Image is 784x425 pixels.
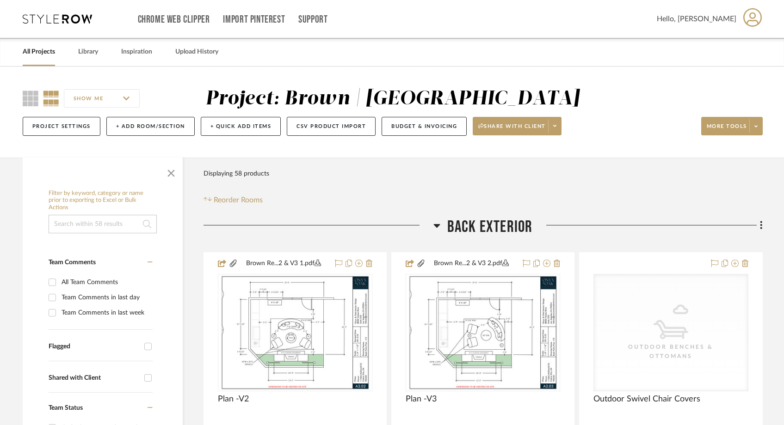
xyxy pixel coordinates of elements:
a: Inspiration [121,46,152,58]
button: More tools [701,117,763,135]
button: Project Settings [23,117,100,136]
button: Reorder Rooms [204,194,263,206]
span: Plan -V2 [218,394,249,404]
div: Flagged [49,343,140,351]
button: Share with client [473,117,562,135]
img: Plan -V3 [408,275,558,390]
button: CSV Product Import [287,117,376,136]
span: Team Comments [49,259,96,266]
a: Import Pinterest [223,16,285,24]
button: Close [162,162,180,181]
div: Shared with Client [49,374,140,382]
span: More tools [707,123,747,137]
div: 0 [594,274,747,391]
span: Outdoor Swivel Chair Covers [593,394,700,404]
span: Team Status [49,405,83,411]
a: Chrome Web Clipper [138,16,210,24]
span: Share with client [478,123,546,137]
span: Hello, [PERSON_NAME] [657,13,736,24]
div: Team Comments in last week [62,305,150,320]
div: 0 [218,274,372,391]
button: Budget & Invoicing [382,117,467,136]
div: Team Comments in last day [62,290,150,305]
span: Reorder Rooms [214,194,263,206]
input: Search within 58 results [49,215,157,233]
button: Brown Re...2 & V3 2.pdf [426,258,517,269]
a: All Projects [23,46,55,58]
button: Brown Re...2 & V3 1.pdf [238,258,329,269]
button: + Quick Add Items [201,117,281,136]
button: + Add Room/Section [106,117,195,136]
span: Plan -V3 [406,394,437,404]
div: Project: Brown | [GEOGRAPHIC_DATA] [205,89,580,109]
img: Plan -V2 [220,275,370,390]
a: Library [78,46,98,58]
a: Support [298,16,327,24]
div: All Team Comments [62,275,150,290]
div: Outdoor Benches & Ottomans [624,342,717,361]
h6: Filter by keyword, category or name prior to exporting to Excel or Bulk Actions [49,190,157,212]
div: Displaying 58 products [204,164,269,183]
a: Upload History [175,46,218,58]
span: Back Exterior [447,217,533,237]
